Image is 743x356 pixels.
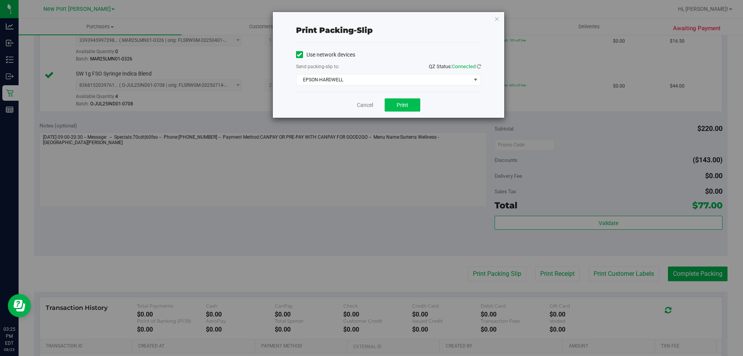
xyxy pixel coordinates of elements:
[471,74,480,85] span: select
[357,101,373,109] a: Cancel
[296,74,471,85] span: EPSON-HARDWELL
[385,98,420,112] button: Print
[296,26,373,35] span: Print packing-slip
[397,102,408,108] span: Print
[296,51,355,59] label: Use network devices
[429,64,481,69] span: QZ Status:
[296,63,339,70] label: Send packing-slip to:
[8,294,31,317] iframe: Resource center
[452,64,476,69] span: Connected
